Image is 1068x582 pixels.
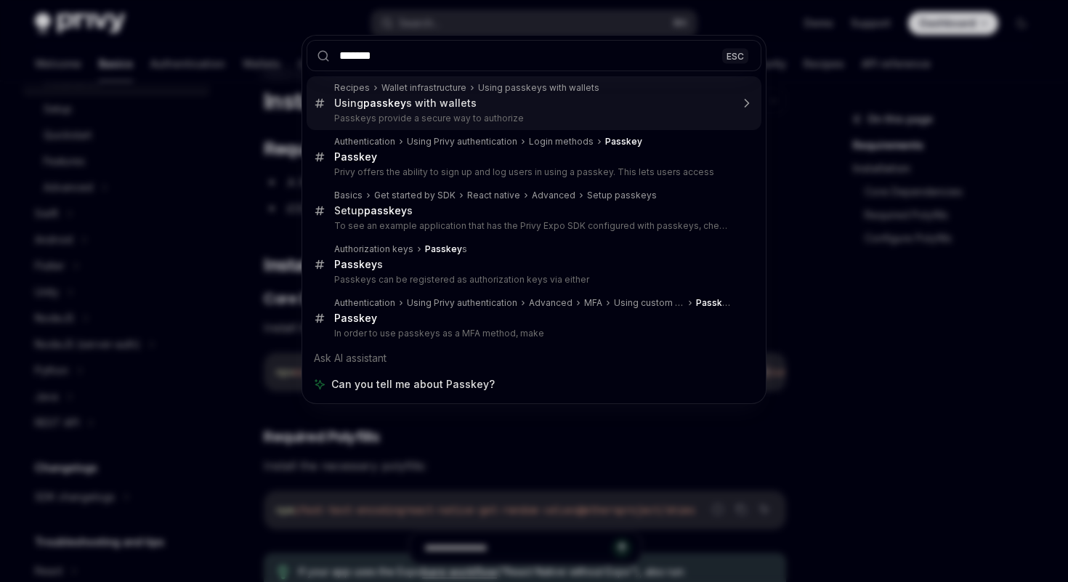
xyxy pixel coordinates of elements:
[584,297,602,309] div: MFA
[614,297,684,309] div: Using custom UIs
[334,312,377,324] b: Passkey
[529,136,594,147] div: Login methods
[307,345,761,371] div: Ask AI assistant
[334,204,413,217] div: Setup s
[587,190,657,201] div: Setup passkeys
[407,136,517,147] div: Using Privy authentication
[334,328,731,339] p: In order to use passkeys as a MFA method, make
[334,190,363,201] div: Basics
[605,136,642,147] b: Passkey
[334,166,731,178] p: Privy offers the ability to sign up and log users in using a passkey. This lets users access
[532,190,575,201] div: Advanced
[363,97,406,109] b: passkey
[696,297,733,308] b: Passkey
[334,136,395,147] div: Authentication
[334,220,731,232] p: To see an example application that has the Privy Expo SDK configured with passkeys, check out our E
[722,48,748,63] div: ESC
[478,82,599,94] div: Using passkeys with wallets
[529,297,573,309] div: Advanced
[334,258,383,271] div: s
[334,150,377,163] b: Passkey
[407,297,517,309] div: Using Privy authentication
[334,97,477,110] div: Using s with wallets
[425,243,467,255] div: s
[334,113,731,124] p: Passkeys provide a secure way to authorize
[467,190,520,201] div: React native
[334,258,377,270] b: Passkey
[381,82,466,94] div: Wallet infrastructure
[334,243,413,255] div: Authorization keys
[331,377,495,392] span: Can you tell me about Passkey?
[364,204,407,217] b: passkey
[334,82,370,94] div: Recipes
[374,190,456,201] div: Get started by SDK
[334,297,395,309] div: Authentication
[425,243,462,254] b: Passkey
[334,274,731,286] p: Passkeys can be registered as authorization keys via either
